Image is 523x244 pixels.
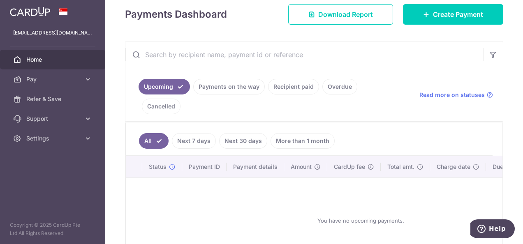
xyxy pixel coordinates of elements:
[288,4,393,25] a: Download Report
[26,115,81,123] span: Support
[182,156,227,177] th: Payment ID
[318,9,373,19] span: Download Report
[334,163,365,171] span: CardUp fee
[13,29,92,37] p: [EMAIL_ADDRESS][DOMAIN_NAME]
[139,133,169,149] a: All
[142,99,181,114] a: Cancelled
[26,134,81,143] span: Settings
[125,7,227,22] h4: Payments Dashboard
[419,91,485,99] span: Read more on statuses
[149,163,167,171] span: Status
[219,133,267,149] a: Next 30 days
[26,55,81,64] span: Home
[271,133,335,149] a: More than 1 month
[139,79,190,94] a: Upcoming
[470,219,515,240] iframe: Opens a widget where you can find more information
[193,79,265,94] a: Payments on the way
[125,41,483,68] input: Search by recipient name, payment id or reference
[403,4,503,25] a: Create Payment
[493,163,517,171] span: Due date
[387,163,414,171] span: Total amt.
[26,95,81,103] span: Refer & Save
[419,91,493,99] a: Read more on statuses
[172,133,216,149] a: Next 7 days
[437,163,470,171] span: Charge date
[322,79,357,94] a: Overdue
[26,75,81,83] span: Pay
[291,163,312,171] span: Amount
[10,7,50,16] img: CardUp
[433,9,483,19] span: Create Payment
[268,79,319,94] a: Recipient paid
[227,156,284,177] th: Payment details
